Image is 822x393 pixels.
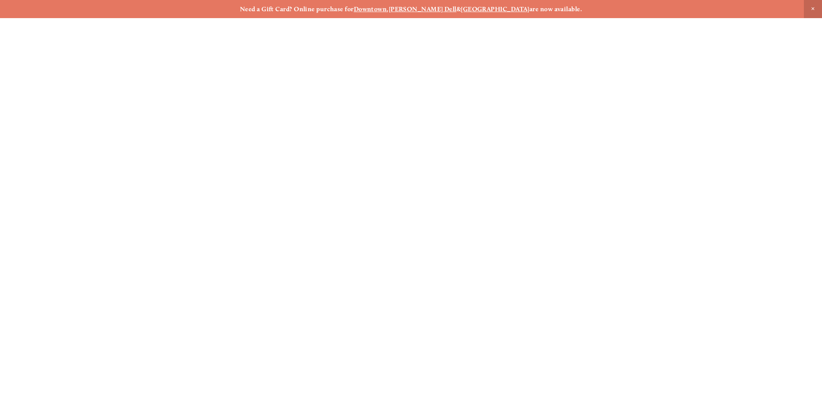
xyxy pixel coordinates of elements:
[354,5,387,13] a: Downtown
[461,5,529,13] a: [GEOGRAPHIC_DATA]
[389,5,457,13] a: [PERSON_NAME] Dell
[387,5,388,13] strong: ,
[529,5,582,13] strong: are now available.
[457,5,461,13] strong: &
[240,5,354,13] strong: Need a Gift Card? Online purchase for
